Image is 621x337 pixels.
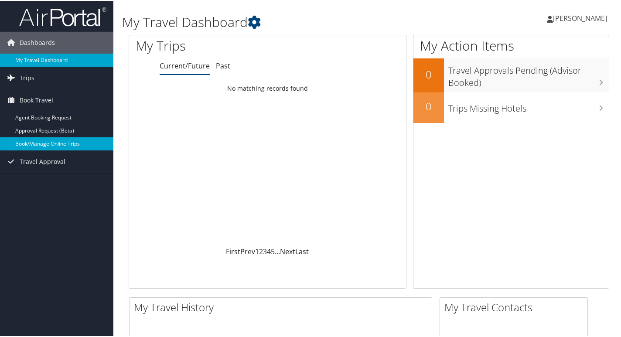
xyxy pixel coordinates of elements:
[216,60,230,70] a: Past
[444,299,587,314] h2: My Travel Contacts
[19,6,106,26] img: airportal-logo.png
[413,58,609,91] a: 0Travel Approvals Pending (Advisor Booked)
[240,246,255,255] a: Prev
[280,246,295,255] a: Next
[295,246,309,255] a: Last
[226,246,240,255] a: First
[413,66,444,81] h2: 0
[255,246,259,255] a: 1
[134,299,432,314] h2: My Travel History
[547,4,616,31] a: [PERSON_NAME]
[20,89,53,110] span: Book Travel
[129,80,406,95] td: No matching records found
[136,36,284,54] h1: My Trips
[20,66,34,88] span: Trips
[20,31,55,53] span: Dashboards
[413,92,609,122] a: 0Trips Missing Hotels
[267,246,271,255] a: 4
[413,98,444,113] h2: 0
[263,246,267,255] a: 3
[259,246,263,255] a: 2
[275,246,280,255] span: …
[20,150,65,172] span: Travel Approval
[122,12,451,31] h1: My Travel Dashboard
[271,246,275,255] a: 5
[448,97,609,114] h3: Trips Missing Hotels
[413,36,609,54] h1: My Action Items
[448,59,609,88] h3: Travel Approvals Pending (Advisor Booked)
[160,60,210,70] a: Current/Future
[553,13,607,22] span: [PERSON_NAME]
